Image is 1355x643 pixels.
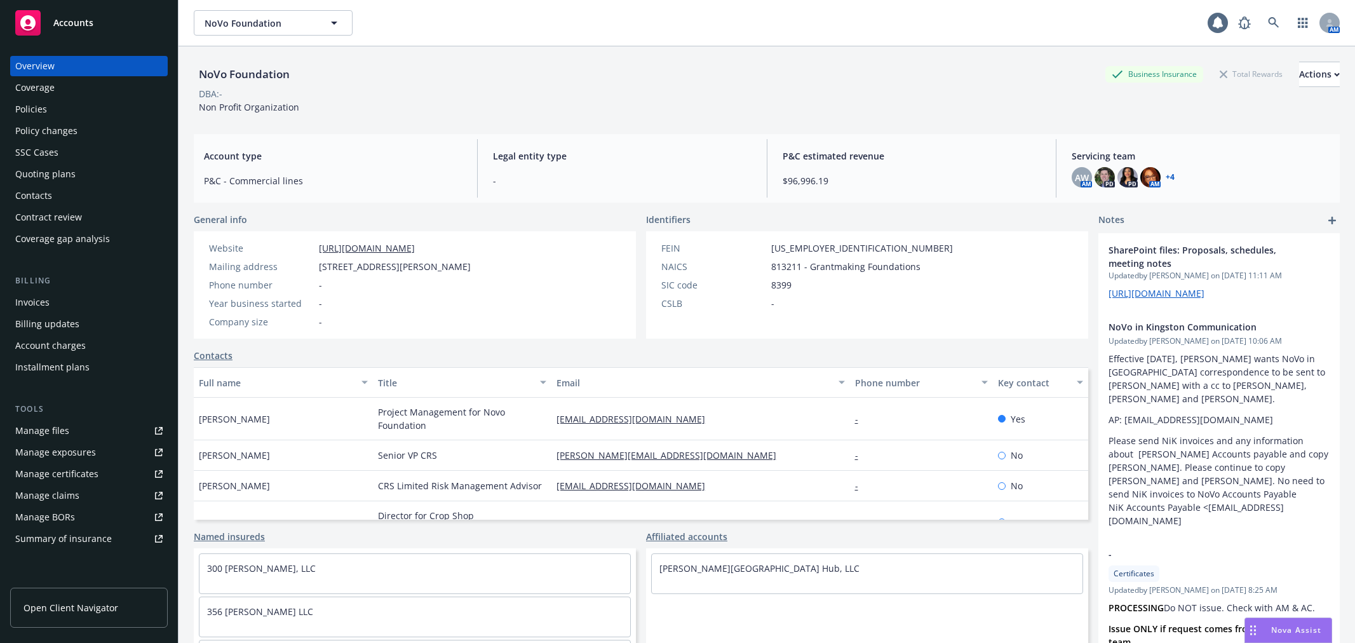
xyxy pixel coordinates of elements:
span: Non Profit Organization [199,101,299,113]
button: Email [551,367,849,398]
div: Manage exposures [15,442,96,463]
a: Report a Bug [1232,10,1257,36]
span: [PERSON_NAME] [199,449,270,462]
span: 8399 [771,278,792,292]
div: Title [378,376,533,389]
span: Senior VP CRS [378,449,437,462]
div: Billing updates [15,314,79,334]
span: Project Management for Novo Foundation [378,405,547,432]
div: SIC code [661,278,766,292]
a: [URL][DOMAIN_NAME] [319,242,415,254]
div: Tools [10,403,168,416]
span: [US_EMPLOYER_IDENTIFICATION_NUMBER] [771,241,953,255]
a: +4 [1166,173,1175,181]
a: Affiliated accounts [646,530,727,543]
div: CSLB [661,297,766,310]
img: photo [1095,167,1115,187]
img: photo [1117,167,1138,187]
span: NoVo in Kingston Communication [1109,320,1297,334]
a: [PERSON_NAME][GEOGRAPHIC_DATA] Hub, LLC [659,562,860,574]
div: Billing [10,274,168,287]
div: Manage certificates [15,464,98,484]
div: Quoting plans [15,164,76,184]
div: SharePoint files: Proposals, schedules, meeting notesUpdatedby [PERSON_NAME] on [DATE] 11:11 AM[U... [1098,233,1340,310]
span: - [771,297,774,310]
div: Overview [15,56,55,76]
span: No [1011,516,1023,529]
span: Updated by [PERSON_NAME] on [DATE] 11:11 AM [1109,270,1330,281]
a: 300 [PERSON_NAME], LLC [207,562,316,574]
a: Contract review [10,207,168,227]
div: Coverage gap analysis [15,229,110,249]
div: Full name [199,376,354,389]
span: Updated by [PERSON_NAME] on [DATE] 8:25 AM [1109,585,1330,596]
a: [EMAIL_ADDRESS][DOMAIN_NAME] [556,517,715,529]
a: Coverage gap analysis [10,229,168,249]
a: Billing updates [10,314,168,334]
span: AW [1075,171,1089,184]
button: NoVo Foundation [194,10,353,36]
a: Accounts [10,5,168,41]
a: SSC Cases [10,142,168,163]
a: Invoices [10,292,168,313]
div: Website [209,241,314,255]
a: Installment plans [10,357,168,377]
div: Manage claims [15,485,79,506]
button: Key contact [993,367,1088,398]
span: 813211 - Grantmaking Foundations [771,260,920,273]
span: Accounts [53,18,93,28]
span: [STREET_ADDRESS][PERSON_NAME] [319,260,471,273]
a: 356 [PERSON_NAME] LLC [207,606,313,618]
div: Policies [15,99,47,119]
button: Full name [194,367,373,398]
div: NAICS [661,260,766,273]
a: Account charges [10,335,168,356]
a: Manage BORs [10,507,168,527]
a: Manage claims [10,485,168,506]
a: [PERSON_NAME][EMAIL_ADDRESS][DOMAIN_NAME] [556,449,786,461]
div: FEIN [661,241,766,255]
button: Title [373,367,552,398]
span: $96,996.19 [783,174,1041,187]
span: Account type [204,149,462,163]
div: Key contact [998,376,1069,389]
div: Manage BORs [15,507,75,527]
div: Analytics hub [10,574,168,587]
span: Updated by [PERSON_NAME] on [DATE] 10:06 AM [1109,335,1330,347]
a: Search [1261,10,1286,36]
div: Installment plans [15,357,90,377]
img: photo [1140,167,1161,187]
div: Drag to move [1245,618,1261,642]
div: Actions [1299,62,1340,86]
div: NoVo in Kingston CommunicationUpdatedby [PERSON_NAME] on [DATE] 10:06 AMEffective [DATE], [PERSON... [1098,310,1340,538]
span: SharePoint files: Proposals, schedules, meeting notes [1109,243,1297,270]
span: Open Client Navigator [24,601,118,614]
div: NoVo Foundation [194,66,295,83]
button: Actions [1299,62,1340,87]
div: Company size [209,315,314,328]
span: - [319,315,322,328]
span: [PERSON_NAME] [199,412,270,426]
div: Contract review [15,207,82,227]
a: Manage files [10,421,168,441]
a: - [855,517,868,529]
span: P&C estimated revenue [783,149,1041,163]
a: Switch app [1290,10,1316,36]
div: DBA: - [199,87,222,100]
span: Identifiers [646,213,691,226]
a: Policies [10,99,168,119]
a: Quoting plans [10,164,168,184]
div: Policy changes [15,121,78,141]
span: CRS Limited Risk Management Advisor [378,479,542,492]
a: Manage exposures [10,442,168,463]
div: Total Rewards [1213,66,1289,82]
span: Servicing team [1072,149,1330,163]
div: Business Insurance [1105,66,1203,82]
div: Summary of insurance [15,529,112,549]
div: SSC Cases [15,142,58,163]
span: [PERSON_NAME] [199,479,270,492]
a: Contacts [10,186,168,206]
p: Effective [DATE], [PERSON_NAME] wants NoVo in [GEOGRAPHIC_DATA] correspondence to be sent to [PER... [1109,352,1330,405]
a: Summary of insurance [10,529,168,549]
